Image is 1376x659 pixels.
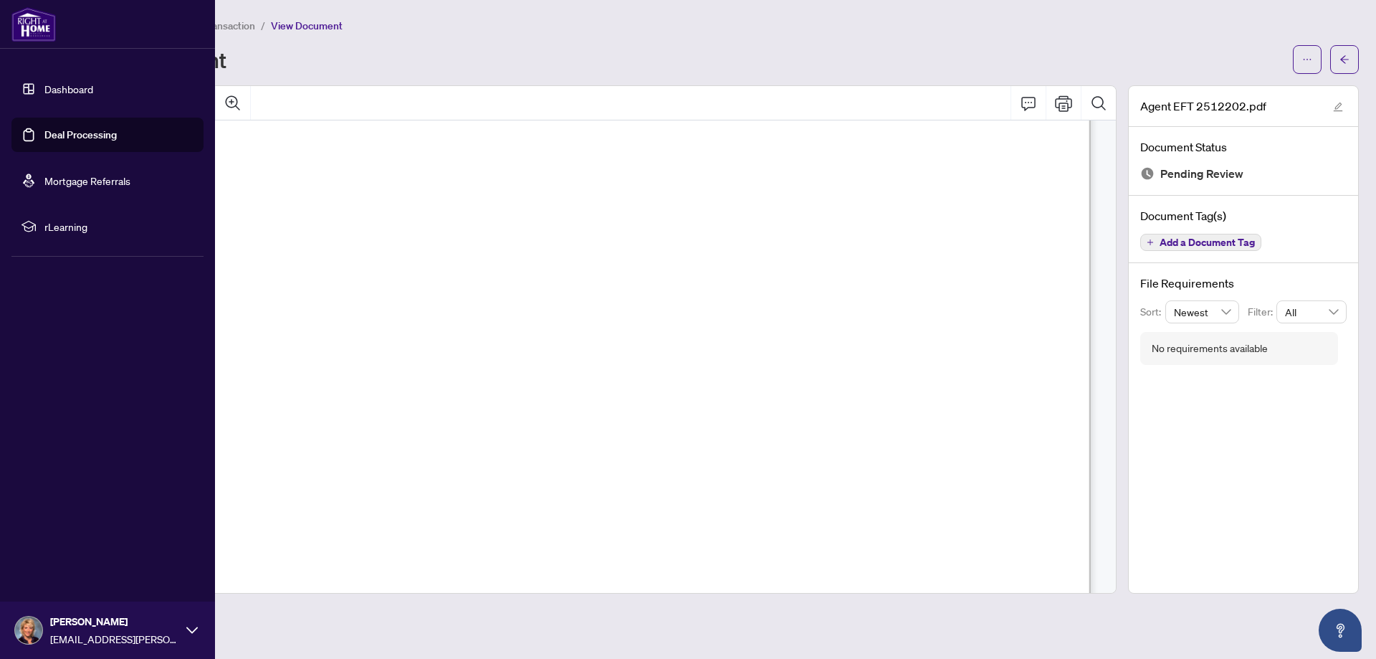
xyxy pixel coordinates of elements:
img: Profile Icon [15,617,42,644]
span: All [1285,301,1338,323]
img: logo [11,7,56,42]
li: / [261,17,265,34]
a: Dashboard [44,82,93,95]
a: Mortgage Referrals [44,174,130,187]
span: View Document [271,19,343,32]
button: Open asap [1319,609,1362,652]
span: Pending Review [1160,164,1243,184]
img: Document Status [1140,166,1155,181]
span: arrow-left [1339,54,1349,65]
p: Filter: [1248,304,1276,320]
p: Sort: [1140,304,1165,320]
span: edit [1333,102,1343,112]
span: Agent EFT 2512202.pdf [1140,98,1266,115]
button: Add a Document Tag [1140,234,1261,251]
span: [EMAIL_ADDRESS][PERSON_NAME][DOMAIN_NAME] [50,631,179,647]
span: Add a Document Tag [1160,237,1255,247]
span: [PERSON_NAME] [50,614,179,630]
a: Deal Processing [44,128,117,141]
span: ellipsis [1302,54,1312,65]
span: rLearning [44,219,193,234]
h4: Document Status [1140,138,1347,156]
h4: Document Tag(s) [1140,207,1347,224]
h4: File Requirements [1140,275,1347,292]
div: No requirements available [1152,341,1268,356]
span: View Transaction [178,19,255,32]
span: Newest [1174,301,1231,323]
span: plus [1147,239,1154,246]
